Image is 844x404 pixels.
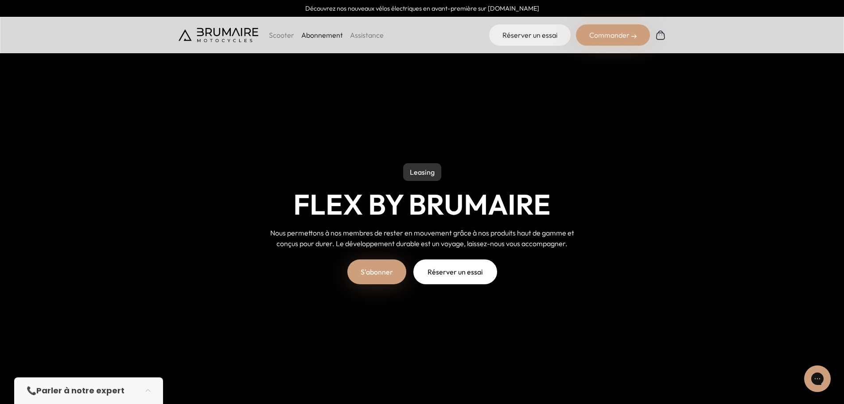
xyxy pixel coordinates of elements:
[403,163,441,181] p: Leasing
[269,30,294,40] p: Scooter
[301,31,343,39] a: Abonnement
[489,24,571,46] a: Réserver un essai
[347,259,406,284] a: S'abonner
[413,259,497,284] a: Réserver un essai
[800,362,835,395] iframe: Gorgias live chat messenger
[631,34,637,39] img: right-arrow-2.png
[655,30,666,40] img: Panier
[270,228,574,248] span: Nous permettons à nos membres de rester en mouvement grâce à nos produits haut de gamme et conçus...
[179,28,258,42] img: Brumaire Motocycles
[350,31,384,39] a: Assistance
[576,24,650,46] div: Commander
[293,188,551,221] h1: Flex by Brumaire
